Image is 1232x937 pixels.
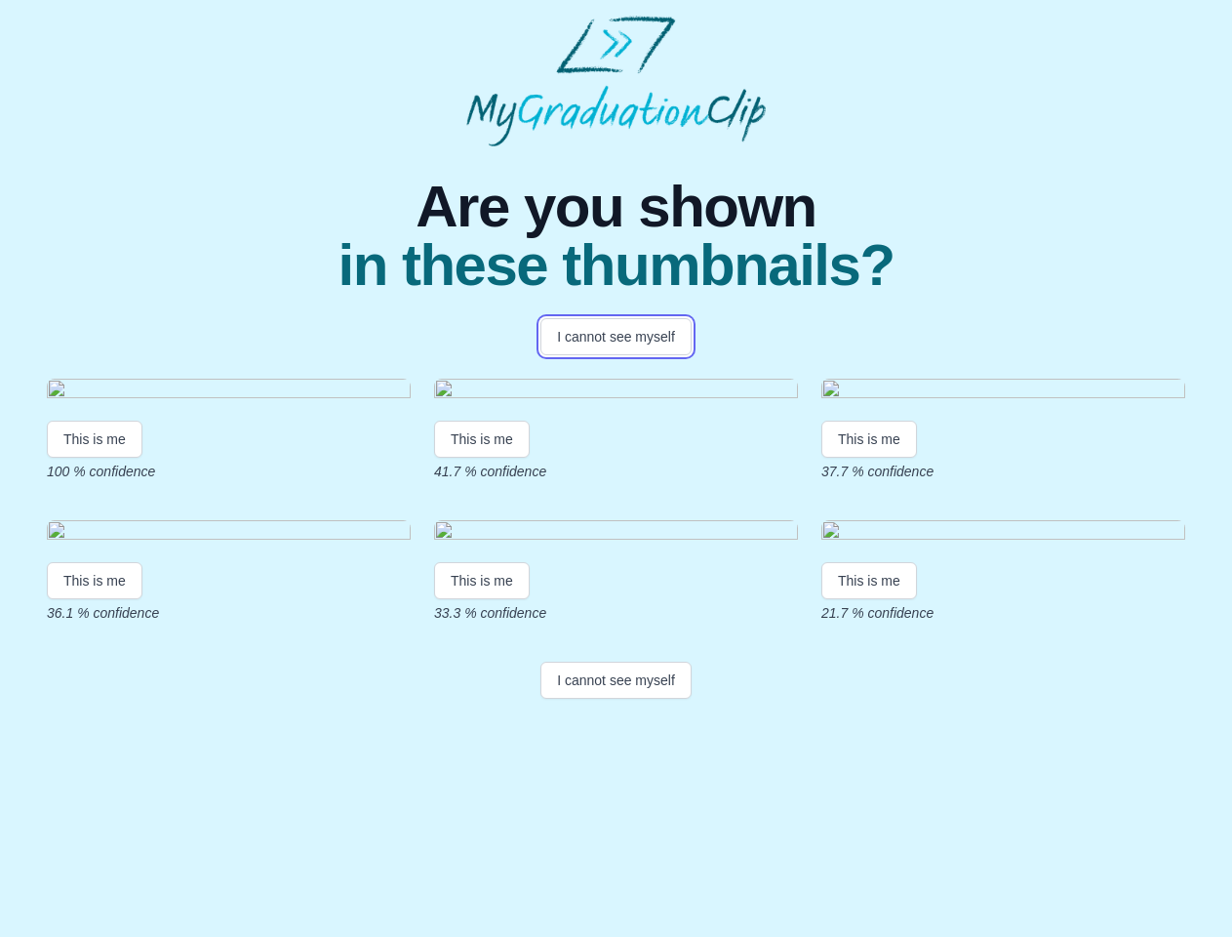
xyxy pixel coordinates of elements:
[821,379,1185,405] img: 205e361ed01df578a73f1feb049ee21433fffe77.gif
[434,379,798,405] img: de4b14ce834d2f831b081cf9f002a4630b9963d1.gif
[821,603,1185,623] p: 21.7 % confidence
[434,520,798,547] img: c14c21e5684b47b02fe6060cebe782216135708c.gif
[434,421,530,458] button: This is me
[47,421,142,458] button: This is me
[338,236,894,295] span: in these thumbnails?
[540,662,692,699] button: I cannot see myself
[466,16,767,146] img: MyGraduationClip
[434,562,530,599] button: This is me
[47,603,411,623] p: 36.1 % confidence
[821,462,1185,481] p: 37.7 % confidence
[47,462,411,481] p: 100 % confidence
[540,318,692,355] button: I cannot see myself
[47,379,411,405] img: b694b6f35476e599e4ea004ca205701967b736cd.gif
[821,421,917,458] button: This is me
[821,520,1185,547] img: 241d4bfe034ba9f3ef67d7ff8b927403bcbe0667.gif
[434,462,798,481] p: 41.7 % confidence
[434,603,798,623] p: 33.3 % confidence
[47,520,411,547] img: 0b2f00f258caa96e302c9983db8e9e9c39502cc8.gif
[47,562,142,599] button: This is me
[338,178,894,236] span: Are you shown
[821,562,917,599] button: This is me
